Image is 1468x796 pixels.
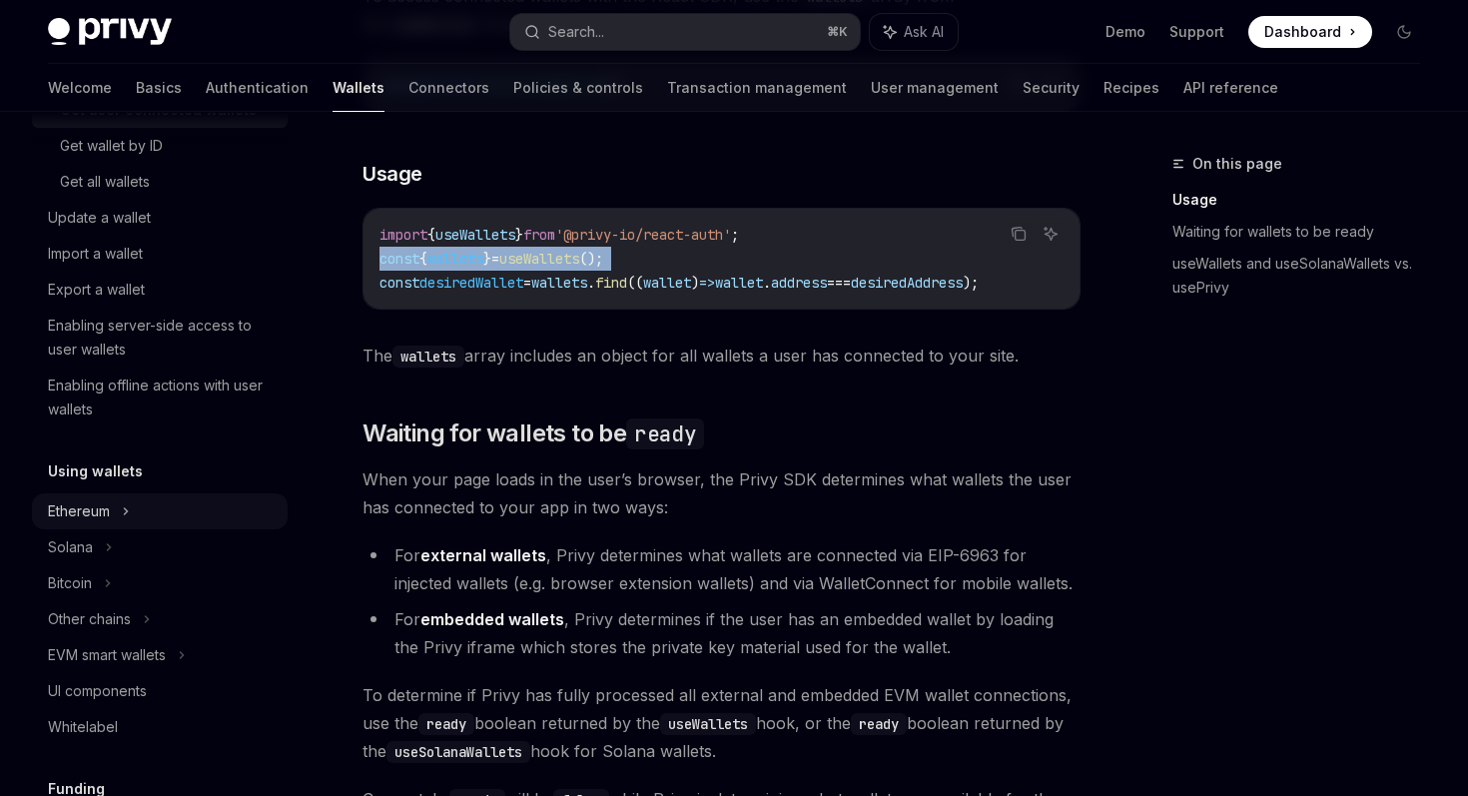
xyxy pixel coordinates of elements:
span: wallet [643,274,691,292]
a: Wallets [333,64,384,112]
span: } [515,226,523,244]
a: Waiting for wallets to be ready [1172,216,1436,248]
a: Update a wallet [32,200,288,236]
code: ready [851,713,907,735]
span: ⌘ K [827,24,848,40]
div: Ethereum [48,499,110,523]
span: wallets [531,274,587,292]
a: Connectors [408,64,489,112]
span: Dashboard [1264,22,1341,42]
div: Search... [548,20,604,44]
a: Demo [1105,22,1145,42]
a: Enabling server-side access to user wallets [32,308,288,368]
a: Whitelabel [32,709,288,745]
div: Bitcoin [48,571,92,595]
span: To determine if Privy has fully processed all external and embedded EVM wallet connections, use t... [363,681,1081,765]
span: '@privy-io/react-auth' [555,226,731,244]
div: Enabling offline actions with user wallets [48,374,276,421]
a: UI components [32,673,288,709]
span: useWallets [435,226,515,244]
span: = [491,250,499,268]
a: useWallets and useSolanaWallets vs. usePrivy [1172,248,1436,304]
span: const [379,274,419,292]
span: { [427,226,435,244]
span: } [483,250,491,268]
h5: Using wallets [48,459,143,483]
span: find [595,274,627,292]
div: Export a wallet [48,278,145,302]
span: Ask AI [904,22,944,42]
span: { [419,250,427,268]
a: Import a wallet [32,236,288,272]
span: from [523,226,555,244]
div: Import a wallet [48,242,143,266]
span: (( [627,274,643,292]
code: ready [626,418,704,449]
div: Get wallet by ID [60,134,163,158]
a: Security [1023,64,1080,112]
img: dark logo [48,18,172,46]
strong: external wallets [420,545,546,565]
span: ); [963,274,979,292]
div: Enabling server-side access to user wallets [48,314,276,362]
li: For , Privy determines if the user has an embedded wallet by loading the Privy iframe which store... [363,605,1081,661]
a: Transaction management [667,64,847,112]
span: Usage [363,160,422,188]
span: = [523,274,531,292]
a: Export a wallet [32,272,288,308]
strong: embedded wallets [420,609,564,629]
a: Welcome [48,64,112,112]
div: Get all wallets [60,170,150,194]
div: Update a wallet [48,206,151,230]
div: EVM smart wallets [48,643,166,667]
span: wallet [715,274,763,292]
span: const [379,250,419,268]
button: Copy the contents from the code block [1006,221,1032,247]
span: The array includes an object for all wallets a user has connected to your site. [363,342,1081,370]
a: API reference [1183,64,1278,112]
span: useWallets [499,250,579,268]
span: === [827,274,851,292]
span: wallets [427,250,483,268]
code: useSolanaWallets [386,741,530,763]
a: Recipes [1103,64,1159,112]
code: wallets [392,346,464,368]
li: For , Privy determines what wallets are connected via EIP-6963 for injected wallets (e.g. browser... [363,541,1081,597]
button: Toggle dark mode [1388,16,1420,48]
a: Basics [136,64,182,112]
span: ) [691,274,699,292]
a: Usage [1172,184,1436,216]
code: useWallets [660,713,756,735]
span: Waiting for wallets to be [363,417,704,449]
span: address [771,274,827,292]
span: => [699,274,715,292]
a: Get all wallets [32,164,288,200]
span: (); [579,250,603,268]
span: When your page loads in the user’s browser, the Privy SDK determines what wallets the user has co... [363,465,1081,521]
button: Search...⌘K [510,14,859,50]
span: . [587,274,595,292]
code: ready [418,713,474,735]
a: Support [1169,22,1224,42]
span: desiredWallet [419,274,523,292]
span: desiredAddress [851,274,963,292]
a: Dashboard [1248,16,1372,48]
div: Other chains [48,607,131,631]
a: User management [871,64,999,112]
button: Ask AI [1038,221,1064,247]
a: Get wallet by ID [32,128,288,164]
div: UI components [48,679,147,703]
a: Policies & controls [513,64,643,112]
a: Authentication [206,64,309,112]
button: Ask AI [870,14,958,50]
a: Enabling offline actions with user wallets [32,368,288,427]
span: ; [731,226,739,244]
div: Solana [48,535,93,559]
span: . [763,274,771,292]
div: Whitelabel [48,715,118,739]
span: import [379,226,427,244]
span: On this page [1192,152,1282,176]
